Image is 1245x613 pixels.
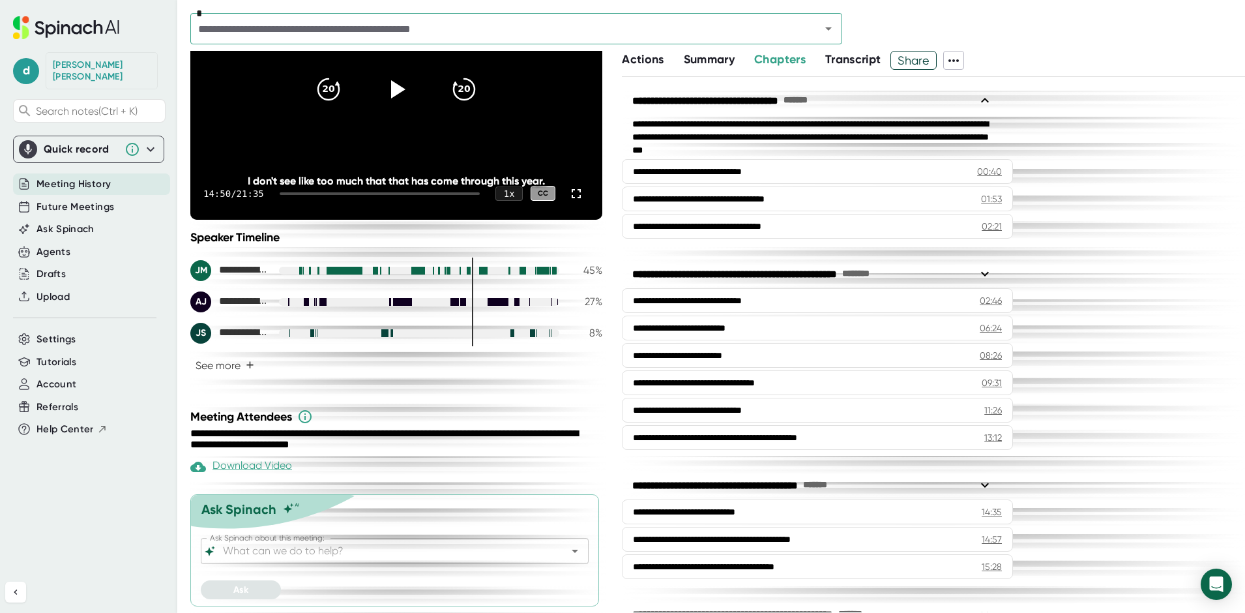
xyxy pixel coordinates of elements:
[891,49,936,72] span: Share
[37,400,78,415] button: Referrals
[570,327,602,339] div: 8 %
[1201,569,1232,600] div: Open Intercom Messenger
[570,264,602,277] div: 45 %
[5,582,26,603] button: Collapse sidebar
[246,360,254,370] span: +
[981,192,1002,205] div: 01:53
[190,230,602,245] div: Speaker Timeline
[754,51,806,68] button: Chapters
[37,332,76,347] button: Settings
[982,220,1002,233] div: 02:21
[203,188,264,199] div: 14:50 / 21:35
[233,584,248,595] span: Ask
[13,58,39,84] span: d
[982,560,1002,573] div: 15:28
[622,51,664,68] button: Actions
[684,51,735,68] button: Summary
[37,200,114,215] button: Future Meetings
[984,404,1002,417] div: 11:26
[37,222,95,237] button: Ask Spinach
[825,51,881,68] button: Transcript
[531,186,555,201] div: CC
[982,376,1002,389] div: 09:31
[190,323,269,344] div: Jeff Schauble
[982,505,1002,518] div: 14:35
[890,51,937,70] button: Share
[37,422,94,437] span: Help Center
[37,267,66,282] button: Drafts
[190,409,606,425] div: Meeting Attendees
[622,52,664,67] span: Actions
[819,20,838,38] button: Open
[980,294,1002,307] div: 02:46
[570,295,602,308] div: 27 %
[980,349,1002,362] div: 08:26
[495,187,523,201] div: 1 x
[190,260,269,281] div: Jordan Mcknight
[190,323,211,344] div: JS
[190,260,211,281] div: JM
[566,542,584,560] button: Open
[825,52,881,67] span: Transcript
[37,355,76,370] button: Tutorials
[190,354,259,377] button: See more+
[980,321,1002,335] div: 06:24
[190,292,211,312] div: AJ
[190,292,269,312] div: Ashley Geyer Jones
[37,422,108,437] button: Help Center
[982,533,1002,546] div: 14:57
[684,52,735,67] span: Summary
[754,52,806,67] span: Chapters
[231,175,561,187] div: I don't see like too much that that has come through this year.
[37,290,70,305] button: Upload
[53,59,151,82] div: David Nava
[190,459,292,475] div: Download Video
[19,136,158,162] div: Quick record
[201,580,281,599] button: Ask
[36,105,162,117] span: Search notes (Ctrl + K)
[44,143,118,156] div: Quick record
[37,177,111,192] button: Meeting History
[37,245,70,260] button: Agents
[977,165,1002,178] div: 00:40
[984,431,1002,444] div: 13:12
[201,501,276,517] div: Ask Spinach
[220,542,546,560] input: What can we do to help?
[37,377,76,392] button: Account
